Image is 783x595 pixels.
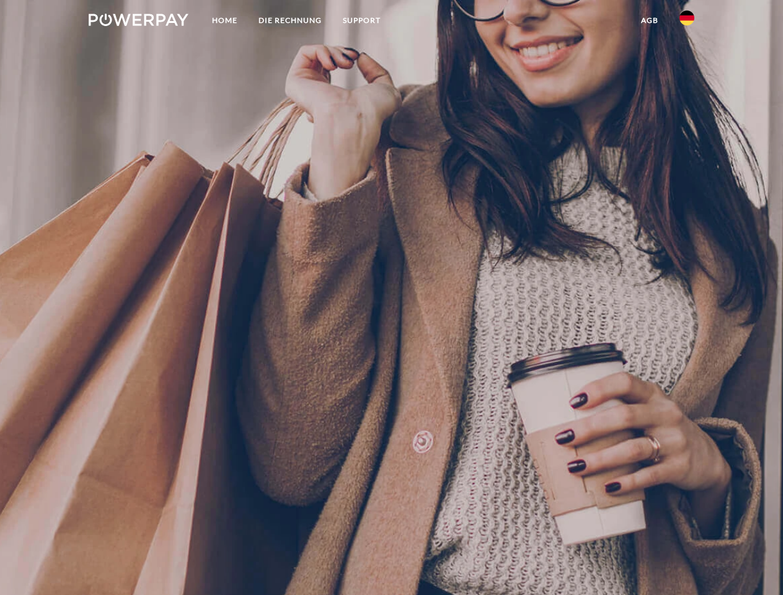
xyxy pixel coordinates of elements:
[248,9,332,32] a: DIE RECHNUNG
[679,11,694,25] img: de
[89,14,188,26] img: logo-powerpay-white.svg
[201,9,248,32] a: Home
[630,9,669,32] a: agb
[332,9,391,32] a: SUPPORT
